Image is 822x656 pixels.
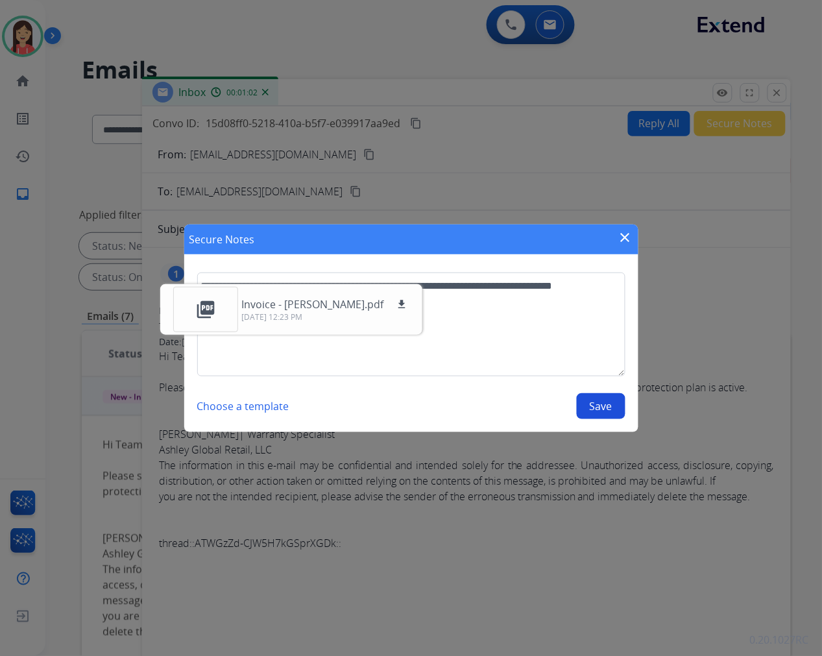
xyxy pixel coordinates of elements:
mat-icon: picture_as_pdf [195,299,216,320]
mat-icon: close [618,230,633,245]
button: Save [577,393,625,419]
button: Choose a template [197,393,289,419]
h1: Secure Notes [189,232,255,247]
mat-icon: download [396,298,407,310]
p: 0.20.1027RC [750,633,809,648]
p: [DATE] 12:23 PM [241,312,409,322]
p: Invoice - [PERSON_NAME].pdf [241,297,383,312]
